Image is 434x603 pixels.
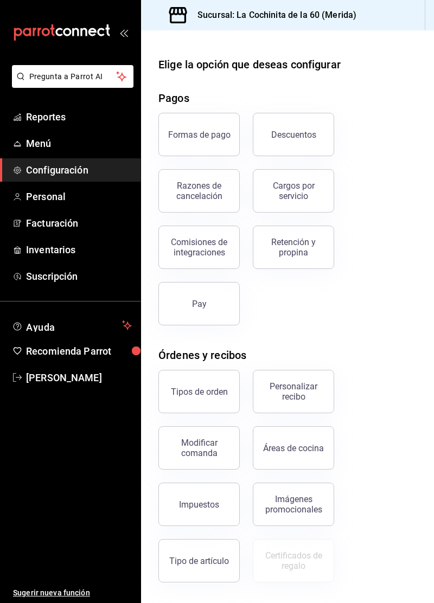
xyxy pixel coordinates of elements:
[253,483,334,526] button: Imágenes promocionales
[8,79,133,90] a: Pregunta a Parrot AI
[253,370,334,413] button: Personalizar recibo
[26,370,132,385] span: [PERSON_NAME]
[253,539,334,582] button: Certificados de regalo
[119,28,128,37] button: open_drawer_menu
[179,499,219,510] div: Impuestos
[158,347,246,363] div: Órdenes y recibos
[253,113,334,156] button: Descuentos
[26,189,132,204] span: Personal
[158,426,240,470] button: Modificar comanda
[260,550,327,571] div: Certificados de regalo
[260,381,327,402] div: Personalizar recibo
[263,443,324,453] div: Áreas de cocina
[12,65,133,88] button: Pregunta a Parrot AI
[158,539,240,582] button: Tipo de artículo
[158,370,240,413] button: Tipos de orden
[29,71,117,82] span: Pregunta a Parrot AI
[158,56,341,73] div: Elige la opción que deseas configurar
[158,169,240,213] button: Razones de cancelación
[158,113,240,156] button: Formas de pago
[260,237,327,258] div: Retención y propina
[168,130,231,140] div: Formas de pago
[192,299,207,309] div: Pay
[260,181,327,201] div: Cargos por servicio
[26,242,132,257] span: Inventarios
[253,426,334,470] button: Áreas de cocina
[165,438,233,458] div: Modificar comanda
[165,237,233,258] div: Comisiones de integraciones
[26,163,132,177] span: Configuración
[26,344,132,358] span: Recomienda Parrot
[253,226,334,269] button: Retención y propina
[26,319,118,332] span: Ayuda
[26,269,132,284] span: Suscripción
[165,181,233,201] div: Razones de cancelación
[271,130,316,140] div: Descuentos
[189,9,356,22] h3: Sucursal: La Cochinita de la 60 (Merida)
[26,110,132,124] span: Reportes
[158,483,240,526] button: Impuestos
[158,226,240,269] button: Comisiones de integraciones
[26,136,132,151] span: Menú
[260,494,327,515] div: Imágenes promocionales
[158,90,189,106] div: Pagos
[26,216,132,230] span: Facturación
[171,387,228,397] div: Tipos de orden
[158,282,240,325] button: Pay
[253,169,334,213] button: Cargos por servicio
[13,587,132,599] span: Sugerir nueva función
[169,556,229,566] div: Tipo de artículo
